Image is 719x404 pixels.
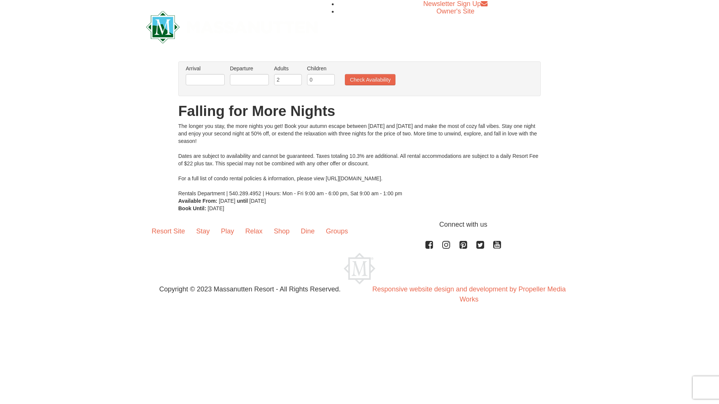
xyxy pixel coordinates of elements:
a: Owner's Site [437,7,474,15]
a: Resort Site [146,220,191,243]
label: Children [307,65,335,72]
img: Massanutten Resort Logo [344,253,375,284]
strong: Book Until: [178,205,206,211]
a: Massanutten Resort [146,17,318,35]
a: Play [215,220,240,243]
a: Groups [320,220,354,243]
strong: Available From: [178,198,218,204]
a: Stay [191,220,215,243]
span: [DATE] [208,205,224,211]
a: Relax [240,220,268,243]
a: Responsive website design and development by Propeller Media Works [372,285,565,303]
span: [DATE] [219,198,235,204]
h1: Falling for More Nights [178,104,541,119]
span: [DATE] [249,198,266,204]
a: Dine [295,220,320,243]
img: Massanutten Resort Logo [146,11,318,43]
p: Copyright © 2023 Massanutten Resort - All Rights Reserved. [140,284,359,294]
label: Arrival [186,65,225,72]
p: Connect with us [146,220,573,230]
label: Departure [230,65,269,72]
label: Adults [274,65,302,72]
strong: until [237,198,248,204]
button: Check Availability [345,74,395,85]
a: Shop [268,220,295,243]
div: The longer you stay, the more nights you get! Book your autumn escape between [DATE] and [DATE] a... [178,122,541,197]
